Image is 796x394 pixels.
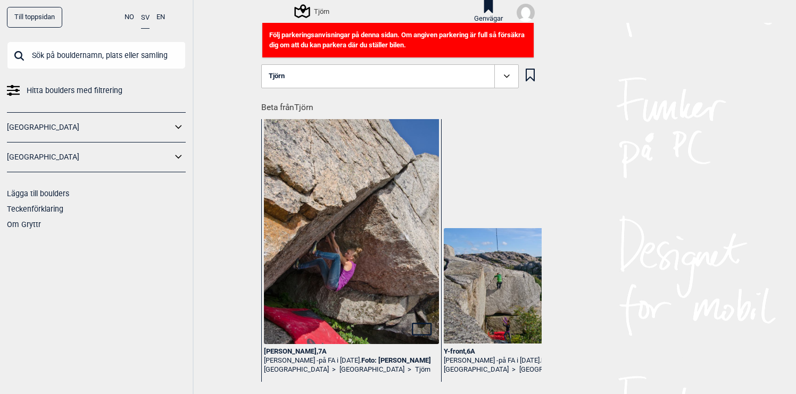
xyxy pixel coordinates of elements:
p: Följ parkeringsanvisningar på denna sidan. Om angiven parkering är full så försäkra dig om att du... [269,30,527,51]
p: på FA i [DATE]. [499,356,611,364]
span: Hitta boulders med filtrering [27,83,122,98]
img: 6107312368 cd6d6f9c05 o [444,228,619,344]
h1: Beta från Tjörn [261,95,542,114]
a: Hitta boulders med filtrering [7,83,186,98]
div: Tjörn [296,5,329,18]
button: SV [141,7,150,29]
a: Till toppsidan [7,7,62,28]
p: på FA i [DATE]. [319,356,431,364]
a: Teckenförklaring [7,205,63,213]
img: User fallback1 [517,4,535,22]
span: Tjörn [269,72,285,80]
button: EN [156,7,165,28]
a: [GEOGRAPHIC_DATA] [7,149,172,165]
a: Foto: [PERSON_NAME] [361,356,431,364]
button: NO [125,7,134,28]
span: > [512,365,516,374]
a: Lägga till boulders [7,189,69,198]
a: Om Gryttr [7,220,41,229]
img: Stella pa Stella [264,102,439,366]
div: Y-front , 6A [444,347,619,356]
div: [PERSON_NAME] - [444,356,619,365]
span: > [332,365,336,374]
span: > [408,365,411,374]
a: Tjörn [415,365,430,374]
input: Sök på bouldernamn, plats eller samling [7,41,186,69]
a: [GEOGRAPHIC_DATA] [444,365,509,374]
a: [GEOGRAPHIC_DATA] [264,365,329,374]
button: Tjörn [261,64,519,89]
div: [PERSON_NAME] , 7A [264,347,439,356]
a: [GEOGRAPHIC_DATA] [339,365,404,374]
a: Foto: [PERSON_NAME] [541,356,611,364]
a: [GEOGRAPHIC_DATA] [7,120,172,135]
div: [PERSON_NAME] - [264,356,439,365]
a: [GEOGRAPHIC_DATA] [519,365,584,374]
